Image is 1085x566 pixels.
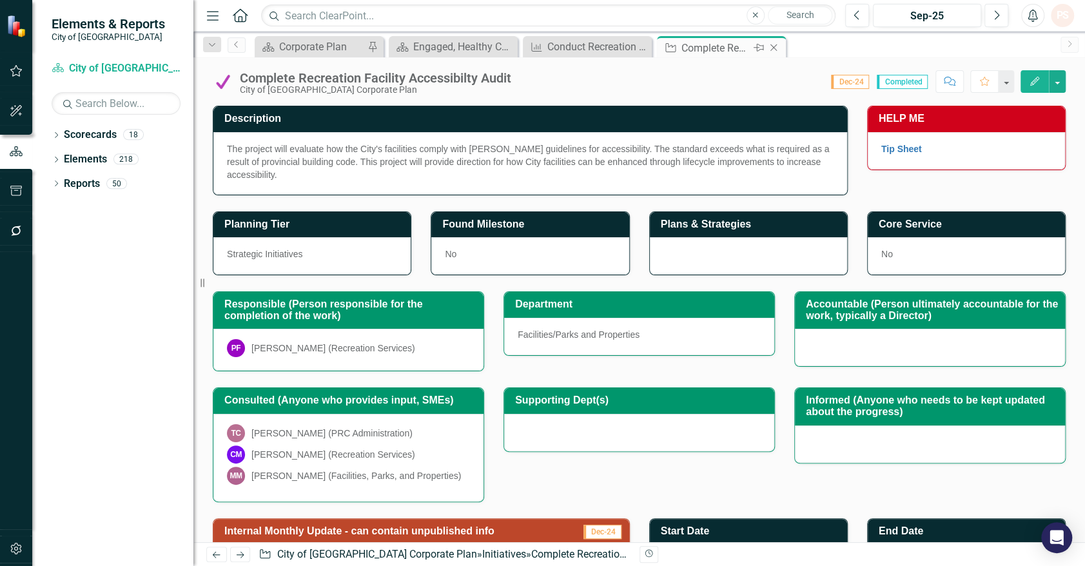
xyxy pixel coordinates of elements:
a: Initiatives [482,548,526,560]
div: Sep-25 [877,8,977,24]
h3: Core Service [879,219,1059,230]
div: Complete Recreation Facility Accessibilty Audit [240,71,511,85]
a: Corporate Plan [258,39,364,55]
h3: Plans & Strategies [661,219,841,230]
h3: Informed (Anyone who needs to be kept updated about the progress) [806,395,1059,417]
span: Elements & Reports [52,16,165,32]
h3: Internal Monthly Update - can contain unpublished info [224,525,572,537]
span: Dec-24 [583,525,621,539]
input: Search ClearPoint... [261,5,836,27]
h3: Supporting Dept(s) [515,395,768,406]
div: 50 [106,178,127,189]
img: Complete [213,72,233,92]
a: Scorecards [64,128,117,142]
span: Completed [877,75,928,89]
div: [PERSON_NAME] (PRC Administration) [251,427,413,440]
div: Complete Recreation Facility Accessibilty Audit [681,40,750,56]
div: CM [227,445,245,464]
input: Search Below... [52,92,181,115]
div: 18 [123,130,144,141]
h3: Found Milestone [442,219,622,230]
button: Search [768,6,832,24]
div: Engaged, Healthy Community [413,39,514,55]
span: Facilities/Parks and Properties [518,329,640,340]
div: Conduct Recreation Facility Accessibility audit to [PERSON_NAME] Guideline standards [547,39,649,55]
a: Tip Sheet [881,144,922,154]
small: City of [GEOGRAPHIC_DATA] [52,32,165,42]
div: City of [GEOGRAPHIC_DATA] Corporate Plan [240,85,511,95]
h3: Department [515,298,768,310]
div: PF [227,339,245,357]
div: [PERSON_NAME] (Recreation Services) [251,448,415,461]
h3: End Date [879,525,1059,537]
a: Engaged, Healthy Community [392,39,514,55]
span: No [881,249,893,259]
div: Open Intercom Messenger [1041,522,1072,553]
button: Sep-25 [873,4,981,27]
a: City of [GEOGRAPHIC_DATA] Corporate Plan [52,61,181,76]
a: City of [GEOGRAPHIC_DATA] Corporate Plan [277,548,477,560]
div: TC [227,424,245,442]
a: Elements [64,152,107,167]
h3: HELP ME [879,113,1059,124]
div: MM [227,467,245,485]
span: No [445,249,456,259]
img: ClearPoint Strategy [6,14,29,37]
div: [PERSON_NAME] (Facilities, Parks, and Properties) [251,469,461,482]
h3: Consulted (Anyone who provides input, SMEs) [224,395,477,406]
span: Dec-24 [831,75,869,89]
a: Conduct Recreation Facility Accessibility audit to [PERSON_NAME] Guideline standards [526,39,649,55]
h3: Description [224,113,841,124]
h3: Start Date [661,525,841,537]
h3: Planning Tier [224,219,404,230]
span: Strategic Initiatives [227,249,303,259]
div: » » [259,547,629,562]
div: Complete Recreation Facility Accessibilty Audit [531,548,744,560]
div: The project will evaluate how the City's facilities comply with [PERSON_NAME] guidelines for acce... [227,142,834,181]
button: PS [1051,4,1074,27]
div: [PERSON_NAME] (Recreation Services) [251,342,415,355]
span: Search [786,10,814,20]
div: Corporate Plan [279,39,364,55]
h3: Accountable (Person ultimately accountable for the work, typically a Director) [806,298,1059,321]
div: 218 [113,154,139,165]
a: Reports [64,177,100,191]
h3: Responsible (Person responsible for the completion of the work) [224,298,477,321]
